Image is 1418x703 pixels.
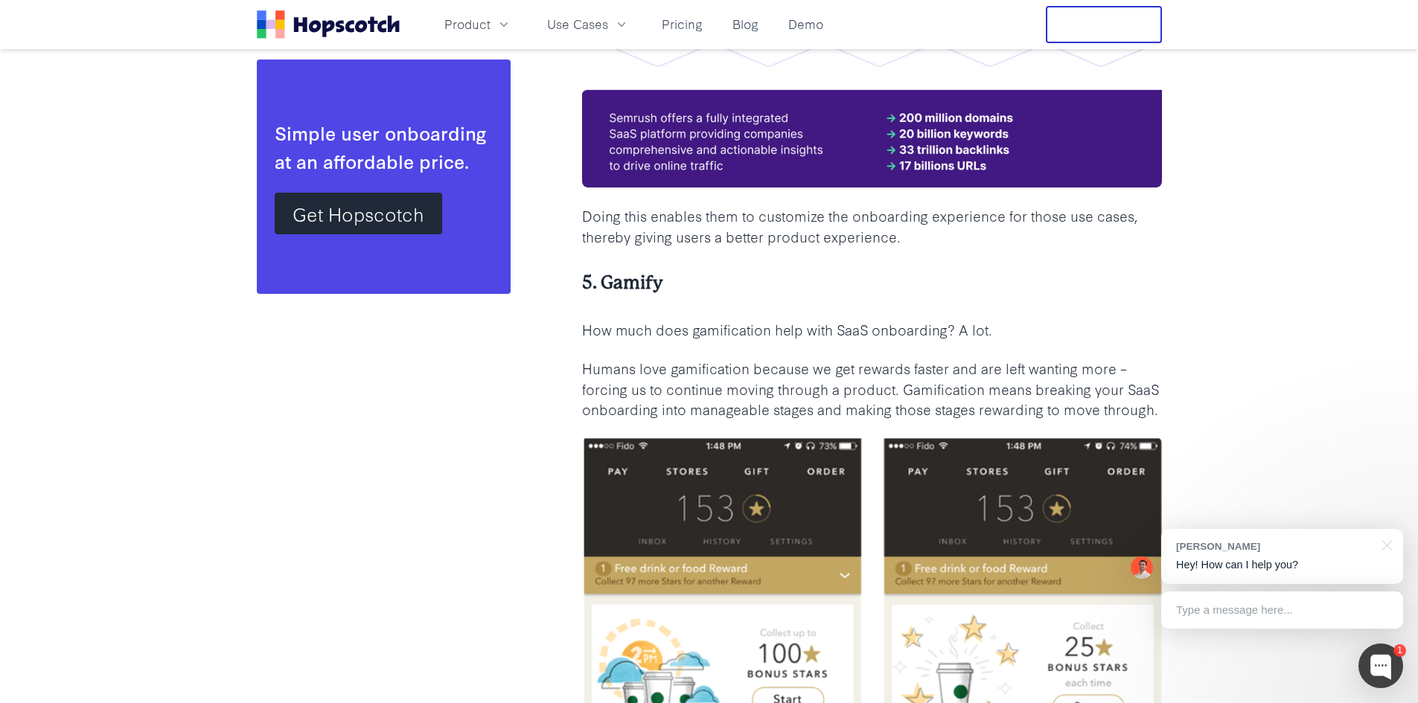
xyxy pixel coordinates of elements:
[582,205,1162,247] p: Doing this enables them to customize the onboarding experience for those use cases, thereby givin...
[1161,591,1403,629] div: Type a message here...
[1131,556,1153,579] img: Mark Spera
[257,10,400,39] a: Home
[435,12,520,36] button: Product
[582,358,1162,420] p: Humans love gamification because we get rewards faster and are left wanting more – forcing us to ...
[582,319,1162,340] p: How much does gamification help with SaaS onboarding? A lot.
[538,12,638,36] button: Use Cases
[582,272,663,293] b: 5. Gamify
[275,192,442,234] a: Get Hopscotch
[547,15,608,33] span: Use Cases
[275,119,493,174] div: Simple user onboarding at an affordable price.
[1176,557,1388,573] p: Hey! How can I help you?
[782,12,829,36] a: Demo
[726,12,764,36] a: Blog
[1046,6,1162,43] button: Free Trial
[656,12,709,36] a: Pricing
[1176,539,1373,553] div: [PERSON_NAME]
[1393,644,1406,657] div: 1
[444,15,491,33] span: Product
